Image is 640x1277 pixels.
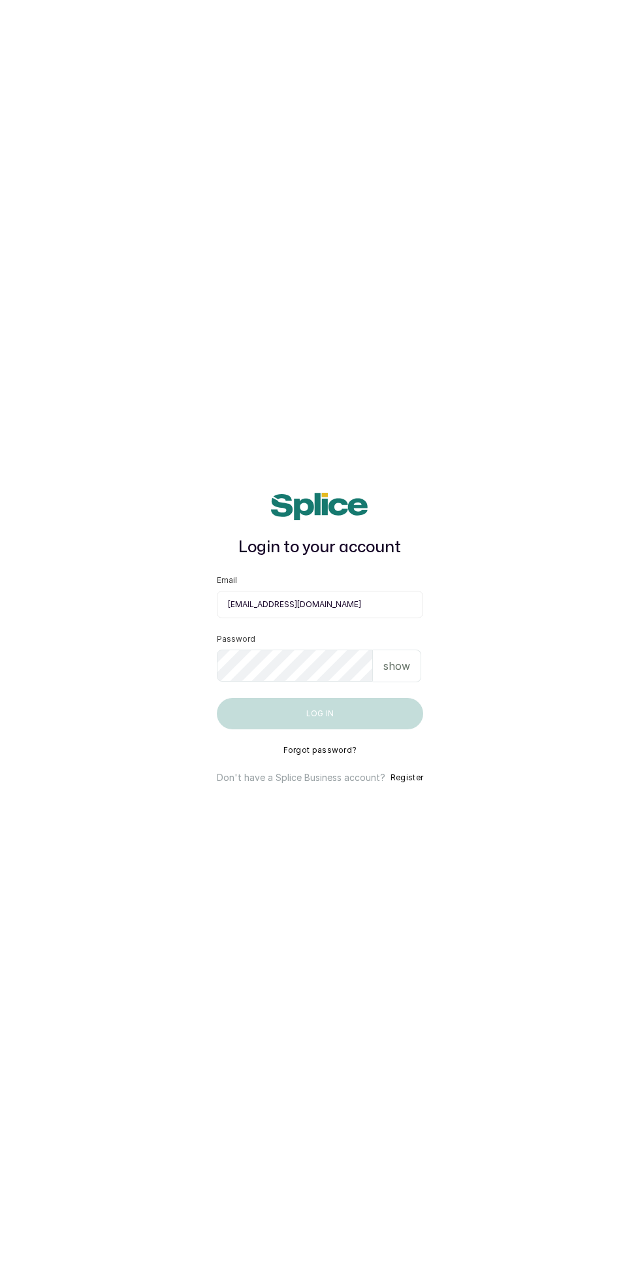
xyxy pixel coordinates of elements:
button: Register [391,771,423,784]
button: Forgot password? [283,745,357,755]
p: show [383,658,410,674]
p: Don't have a Splice Business account? [217,771,385,784]
label: Email [217,575,237,586]
input: email@acme.com [217,591,423,618]
h1: Login to your account [217,536,423,559]
label: Password [217,634,255,644]
button: Log in [217,698,423,729]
